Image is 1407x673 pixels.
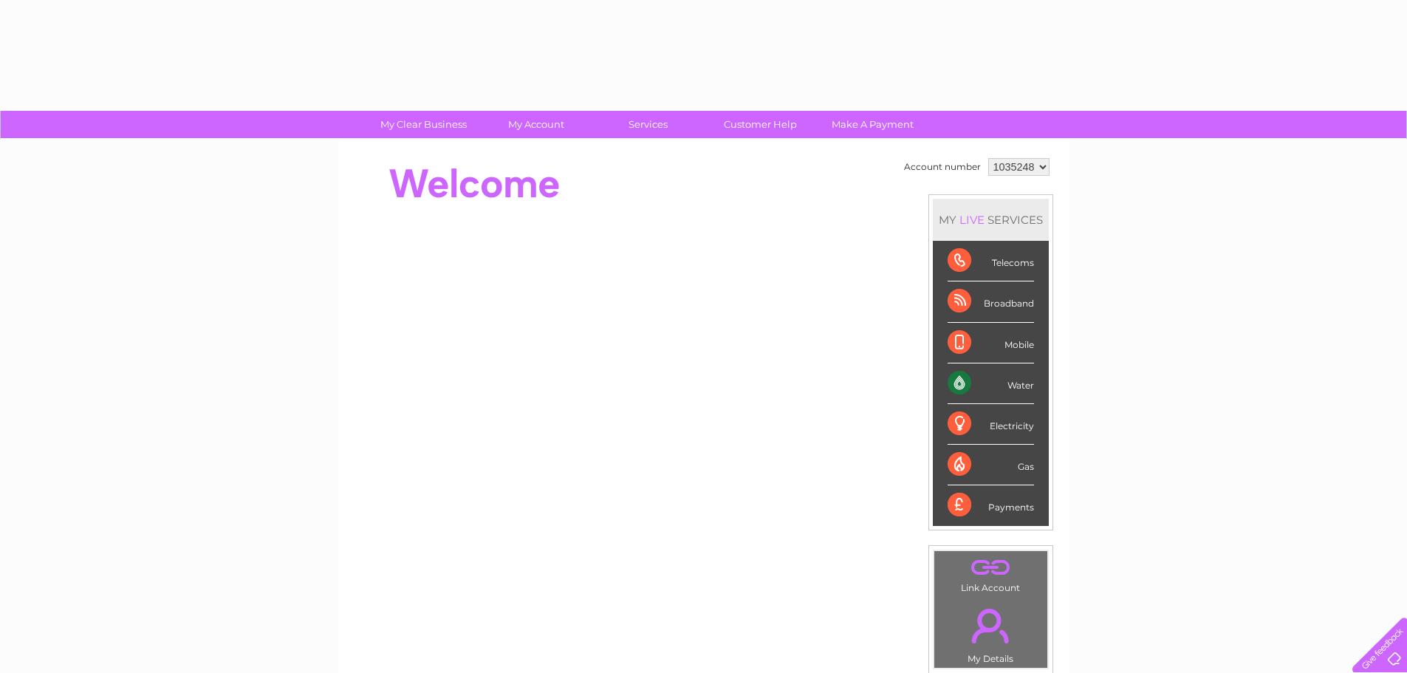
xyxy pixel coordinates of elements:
[475,111,597,138] a: My Account
[948,281,1034,322] div: Broadband
[934,596,1048,669] td: My Details
[948,323,1034,363] div: Mobile
[363,111,485,138] a: My Clear Business
[948,404,1034,445] div: Electricity
[933,199,1049,241] div: MY SERVICES
[587,111,709,138] a: Services
[948,485,1034,525] div: Payments
[812,111,934,138] a: Make A Payment
[900,154,985,180] td: Account number
[948,445,1034,485] div: Gas
[934,550,1048,597] td: Link Account
[938,600,1044,652] a: .
[956,213,987,227] div: LIVE
[948,363,1034,404] div: Water
[948,241,1034,281] div: Telecoms
[938,555,1044,581] a: .
[699,111,821,138] a: Customer Help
